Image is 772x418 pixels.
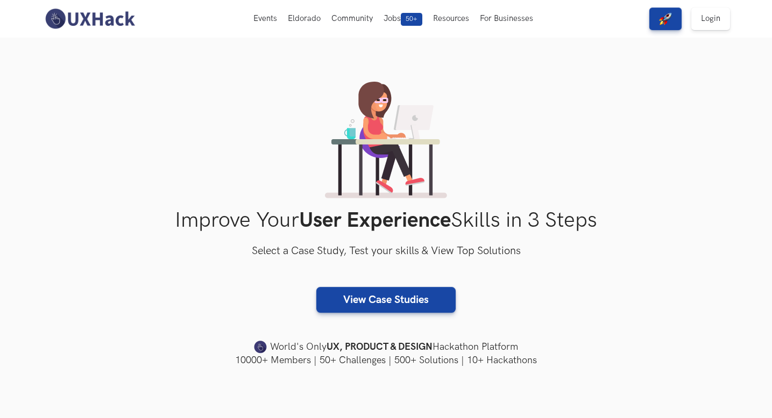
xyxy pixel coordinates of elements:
a: View Case Studies [316,287,456,313]
img: lady working on laptop [325,82,447,198]
h4: 10000+ Members | 50+ Challenges | 500+ Solutions | 10+ Hackathons [42,354,731,367]
h3: Select a Case Study, Test your skills & View Top Solutions [42,243,731,260]
span: 50+ [401,13,422,26]
h1: Improve Your Skills in 3 Steps [42,208,731,233]
img: UXHack-logo.png [42,8,138,30]
strong: User Experience [299,208,451,233]
a: Login [691,8,730,30]
strong: UX, PRODUCT & DESIGN [327,340,433,355]
img: rocket [659,12,672,25]
h4: World's Only Hackathon Platform [42,340,731,355]
img: uxhack-favicon-image.png [254,340,267,354]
